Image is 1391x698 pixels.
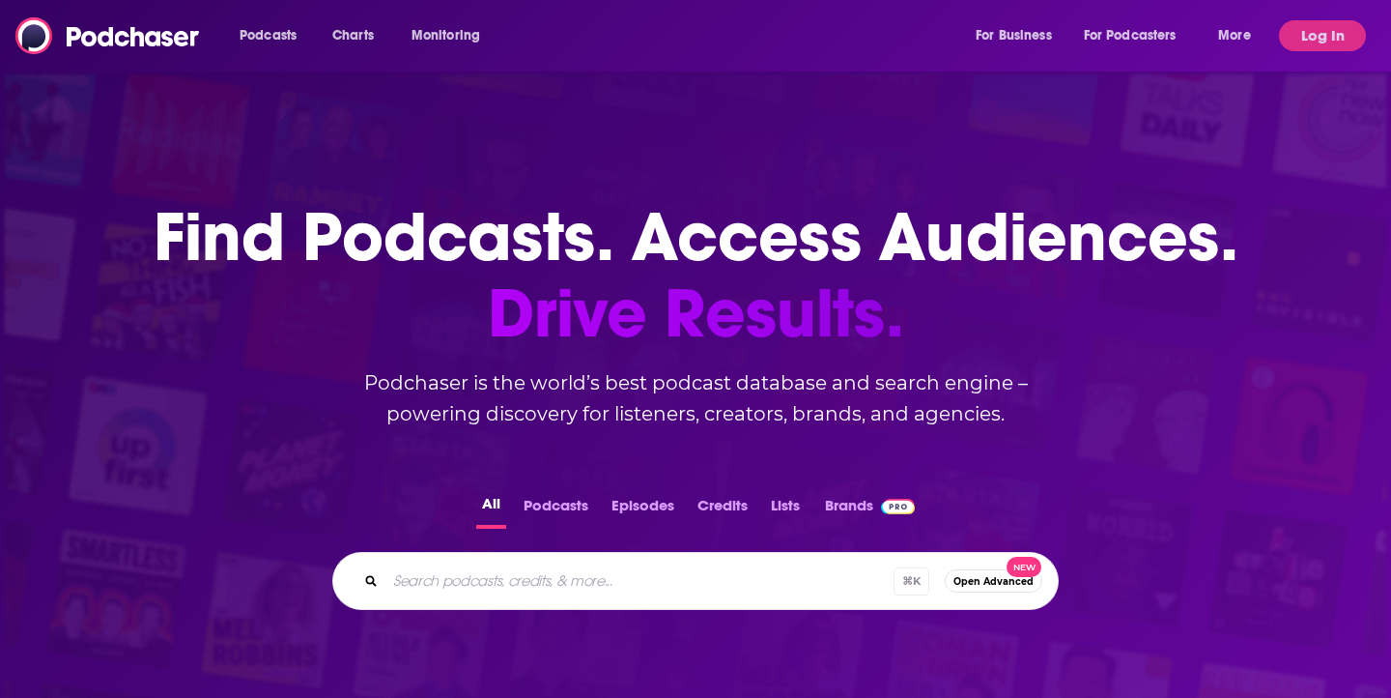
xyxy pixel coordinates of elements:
button: open menu [962,20,1076,51]
button: open menu [398,20,505,51]
span: Monitoring [412,22,480,49]
a: Charts [320,20,385,51]
button: All [476,491,506,529]
h1: Find Podcasts. Access Audiences. [154,199,1238,352]
span: More [1218,22,1251,49]
h2: Podchaser is the world’s best podcast database and search engine – powering discovery for listene... [309,367,1082,429]
a: BrandsPodchaser Pro [825,491,915,529]
span: New [1007,557,1041,577]
span: ⌘ K [894,567,929,596]
button: open menu [1205,20,1275,51]
span: For Business [976,22,1052,49]
button: Episodes [606,491,680,529]
input: Search podcasts, credits, & more... [385,566,894,596]
span: Open Advanced [953,576,1034,587]
button: Log In [1279,20,1366,51]
span: Drive Results. [154,276,1238,352]
span: Podcasts [240,22,297,49]
button: open menu [226,20,322,51]
button: Open AdvancedNew [945,569,1042,593]
div: Search podcasts, credits, & more... [332,552,1059,610]
button: Podcasts [518,491,594,529]
span: Charts [332,22,374,49]
button: Lists [765,491,806,529]
button: Credits [692,491,753,529]
img: Podchaser Pro [881,499,915,514]
button: open menu [1071,20,1205,51]
span: For Podcasters [1084,22,1177,49]
img: Podchaser - Follow, Share and Rate Podcasts [15,17,201,54]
